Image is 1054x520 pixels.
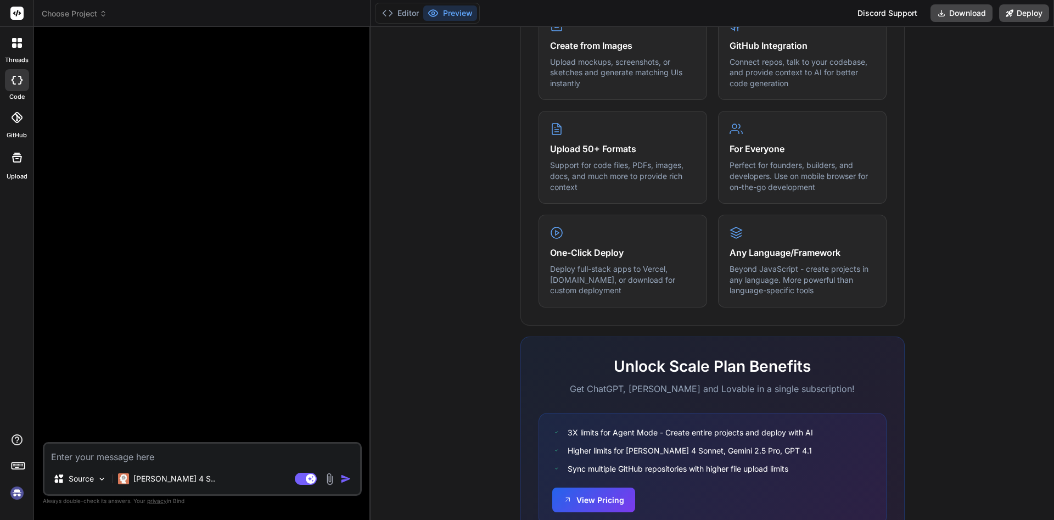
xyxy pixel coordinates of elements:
[730,57,875,89] p: Connect repos, talk to your codebase, and provide context to AI for better code generation
[9,92,25,102] label: code
[550,246,696,259] h4: One-Click Deploy
[999,4,1049,22] button: Deploy
[568,427,813,438] span: 3X limits for Agent Mode - Create entire projects and deploy with AI
[340,473,351,484] img: icon
[851,4,924,22] div: Discord Support
[550,264,696,296] p: Deploy full-stack apps to Vercel, [DOMAIN_NAME], or download for custom deployment
[423,5,477,21] button: Preview
[147,497,167,504] span: privacy
[539,382,887,395] p: Get ChatGPT, [PERSON_NAME] and Lovable in a single subscription!
[7,131,27,140] label: GitHub
[323,473,336,485] img: attachment
[550,142,696,155] h4: Upload 50+ Formats
[730,39,875,52] h4: GitHub Integration
[730,160,875,192] p: Perfect for founders, builders, and developers. Use on mobile browser for on-the-go development
[7,172,27,181] label: Upload
[730,246,875,259] h4: Any Language/Framework
[133,473,215,484] p: [PERSON_NAME] 4 S..
[8,484,26,502] img: signin
[43,496,362,506] p: Always double-check its answers. Your in Bind
[539,355,887,378] h2: Unlock Scale Plan Benefits
[69,473,94,484] p: Source
[550,160,696,192] p: Support for code files, PDFs, images, docs, and much more to provide rich context
[568,445,812,456] span: Higher limits for [PERSON_NAME] 4 Sonnet, Gemini 2.5 Pro, GPT 4.1
[552,488,635,512] button: View Pricing
[118,473,129,484] img: Claude 4 Sonnet
[97,474,106,484] img: Pick Models
[550,57,696,89] p: Upload mockups, screenshots, or sketches and generate matching UIs instantly
[42,8,107,19] span: Choose Project
[568,463,788,474] span: Sync multiple GitHub repositories with higher file upload limits
[930,4,993,22] button: Download
[730,264,875,296] p: Beyond JavaScript - create projects in any language. More powerful than language-specific tools
[378,5,423,21] button: Editor
[550,39,696,52] h4: Create from Images
[5,55,29,65] label: threads
[730,142,875,155] h4: For Everyone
